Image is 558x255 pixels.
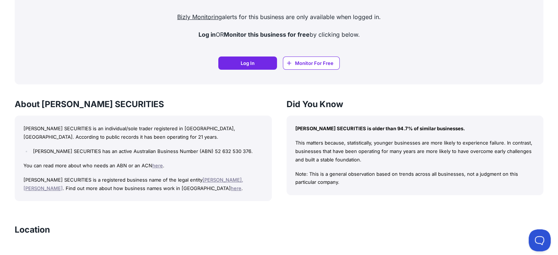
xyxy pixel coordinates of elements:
[15,225,50,235] h3: Location
[241,59,255,67] span: Log In
[15,99,272,110] h3: About [PERSON_NAME] SECURITIES
[295,124,535,133] p: [PERSON_NAME] SECURITIES is older than 94.7% of similar businesses.
[23,124,263,141] p: [PERSON_NAME] SECURITIES is an individual/sole trader registered in [GEOGRAPHIC_DATA], [GEOGRAPHI...
[177,13,222,21] a: Bizly Monitoring
[283,57,340,70] a: Monitor For Free
[224,31,310,38] strong: Monitor this business for free
[295,170,535,187] p: Note: This is a general observation based on trends across all businesses, not a judgment on this...
[198,31,216,38] strong: Log in
[231,185,241,191] a: here
[23,161,263,170] p: You can read more about who needs an ABN or an ACN .
[218,57,277,70] a: Log In
[295,139,535,164] p: This matters because, statistically, younger businesses are more likely to experience failure. In...
[152,163,163,168] a: here
[31,147,263,156] li: [PERSON_NAME] SECURITIES has an active Australian Business Number (ABN) 52 632 530 376.
[295,59,333,67] span: Monitor For Free
[287,99,544,110] h3: Did You Know
[23,177,243,191] a: [PERSON_NAME], [PERSON_NAME]
[21,12,537,21] p: alerts for this business are only available when logged in.
[21,30,537,39] p: OR by clicking below.
[23,176,263,193] p: [PERSON_NAME] SECURITIES is a registered business name of the legal entity . Find out more about ...
[529,229,551,251] iframe: Toggle Customer Support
